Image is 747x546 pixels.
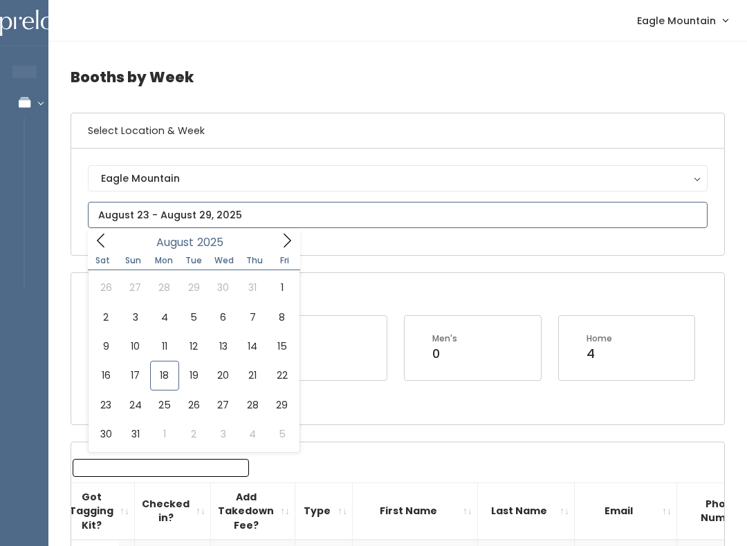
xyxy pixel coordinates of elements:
[238,390,267,420] span: August 28, 2025
[179,273,208,302] span: July 29, 2025
[149,256,179,265] span: Mon
[209,390,238,420] span: August 27, 2025
[120,332,149,361] span: August 10, 2025
[150,273,179,302] span: July 28, 2025
[209,303,238,332] span: August 6, 2025
[179,420,208,449] span: September 2, 2025
[238,273,267,302] span: July 31, 2025
[156,237,194,248] span: August
[209,420,238,449] span: September 3, 2025
[478,482,575,540] th: Last Name: activate to sort column ascending
[267,361,296,390] span: August 22, 2025
[211,482,295,540] th: Add Takedown Fee?: activate to sort column ascending
[432,332,457,345] div: Men's
[91,303,120,332] span: August 2, 2025
[432,345,457,363] div: 0
[135,482,211,540] th: Checked in?: activate to sort column ascending
[179,303,208,332] span: August 5, 2025
[239,256,270,265] span: Thu
[178,256,209,265] span: Tue
[267,420,296,449] span: September 5, 2025
[267,273,296,302] span: August 1, 2025
[238,303,267,332] span: August 7, 2025
[22,459,249,477] label: Search:
[150,332,179,361] span: August 11, 2025
[353,482,478,540] th: First Name: activate to sort column ascending
[88,202,708,228] input: August 23 - August 29, 2025
[179,390,208,420] span: August 26, 2025
[88,256,118,265] span: Sat
[62,482,135,540] th: Got Tagging Kit?: activate to sort column ascending
[575,482,677,540] th: Email: activate to sort column ascending
[71,113,724,149] h6: Select Location & Week
[91,390,120,420] span: August 23, 2025
[91,361,120,390] span: August 16, 2025
[118,256,149,265] span: Sun
[120,303,149,332] span: August 3, 2025
[587,332,612,345] div: Home
[194,234,235,251] input: Year
[209,256,239,265] span: Wed
[209,332,238,361] span: August 13, 2025
[150,420,179,449] span: September 1, 2025
[295,482,353,540] th: Type: activate to sort column ascending
[587,345,612,363] div: 4
[238,361,267,390] span: August 21, 2025
[120,361,149,390] span: August 17, 2025
[150,390,179,420] span: August 25, 2025
[267,332,296,361] span: August 15, 2025
[209,361,238,390] span: August 20, 2025
[91,332,120,361] span: August 9, 2025
[209,273,238,302] span: July 30, 2025
[179,332,208,361] span: August 12, 2025
[238,332,267,361] span: August 14, 2025
[73,459,249,477] input: Search:
[120,273,149,302] span: July 27, 2025
[91,420,120,449] span: August 30, 2025
[120,420,149,449] span: August 31, 2025
[101,171,694,186] div: Eagle Mountain
[267,390,296,420] span: August 29, 2025
[120,390,149,420] span: August 24, 2025
[150,361,179,390] span: August 18, 2025
[150,303,179,332] span: August 4, 2025
[179,361,208,390] span: August 19, 2025
[267,303,296,332] span: August 8, 2025
[623,6,741,35] a: Eagle Mountain
[270,256,300,265] span: Fri
[637,13,716,28] span: Eagle Mountain
[88,165,708,191] button: Eagle Mountain
[71,58,725,96] h4: Booths by Week
[238,420,267,449] span: September 4, 2025
[91,273,120,302] span: July 26, 2025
